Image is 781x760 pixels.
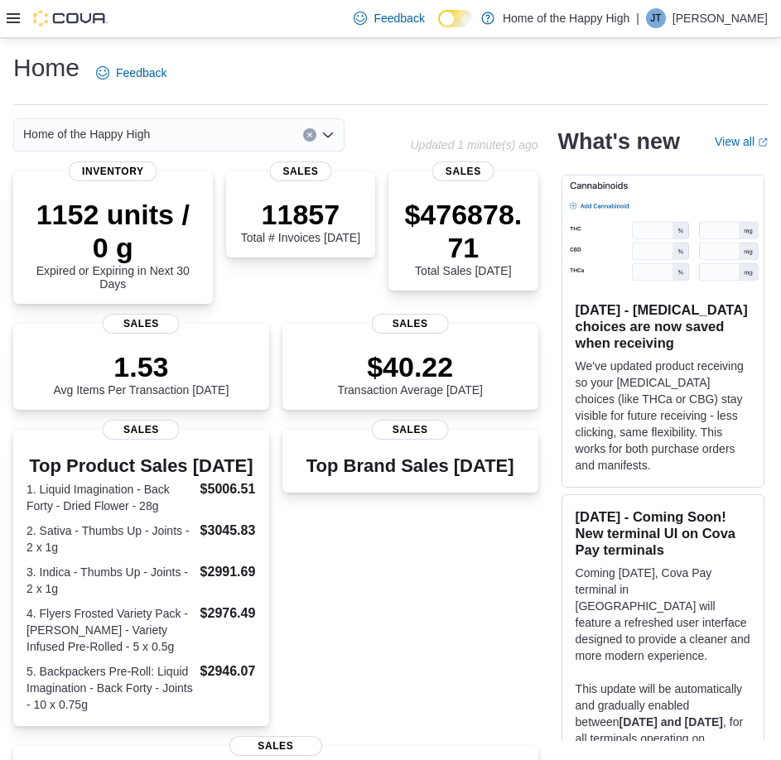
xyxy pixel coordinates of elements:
dt: 2. Sativa - Thumbs Up - Joints - 2 x 1g [27,522,194,556]
h3: Top Brand Sales [DATE] [306,456,514,476]
p: Coming [DATE], Cova Pay terminal in [GEOGRAPHIC_DATA] will feature a refreshed user interface des... [576,565,750,664]
p: | [636,8,639,28]
span: Sales [372,420,449,440]
img: Cova [33,10,108,26]
p: We've updated product receiving so your [MEDICAL_DATA] choices (like THCa or CBG) stay visible fo... [576,358,750,474]
h3: Top Product Sales [DATE] [27,456,256,476]
p: $476878.71 [402,198,524,264]
p: 1.53 [53,350,229,383]
span: Sales [372,314,449,334]
div: Joel Thomas [646,8,666,28]
h3: [DATE] - Coming Soon! New terminal UI on Cova Pay terminals [576,508,750,558]
p: Updated 1 minute(s) ago [410,138,538,152]
a: Feedback [89,56,173,89]
div: Avg Items Per Transaction [DATE] [53,350,229,397]
dt: 3. Indica - Thumbs Up - Joints - 2 x 1g [27,564,194,597]
span: Sales [269,161,331,181]
p: 1152 units / 0 g [27,198,200,264]
p: $40.22 [337,350,483,383]
dt: 4. Flyers Frosted Variety Pack - [PERSON_NAME] - Variety Infused Pre-Rolled - 5 x 0.5g [27,605,194,655]
button: Clear input [303,128,316,142]
dt: 5. Backpackers Pre-Roll: Liquid Imagination - Back Forty - Joints - 10 x 0.75g [27,663,194,713]
div: Total Sales [DATE] [402,198,524,277]
h3: [DATE] - [MEDICAL_DATA] choices are now saved when receiving [576,301,750,351]
a: Feedback [347,2,431,35]
dd: $2991.69 [200,562,256,582]
span: Dark Mode [438,27,439,28]
div: Expired or Expiring in Next 30 Days [27,198,200,291]
dt: 1. Liquid Imagination - Back Forty - Dried Flower - 28g [27,481,194,514]
dd: $3045.83 [200,521,256,541]
span: Sales [229,736,322,756]
p: [PERSON_NAME] [673,8,768,28]
strong: [DATE] and [DATE] [619,715,723,729]
a: View allExternal link [715,135,768,148]
span: Sales [103,420,180,440]
h1: Home [13,51,80,84]
span: Inventory [69,161,157,181]
span: Feedback [116,65,166,81]
dd: $5006.51 [200,479,256,499]
span: Sales [432,161,494,181]
p: Home of the Happy High [503,8,629,28]
dd: $2976.49 [200,604,256,623]
div: Transaction Average [DATE] [337,350,483,397]
h2: What's new [558,128,680,155]
button: Open list of options [321,128,335,142]
p: 11857 [241,198,360,231]
dd: $2946.07 [200,661,256,681]
span: JT [650,8,661,28]
input: Dark Mode [438,10,473,27]
span: Feedback [374,10,424,26]
span: Home of the Happy High [23,124,150,144]
span: Sales [103,314,180,334]
div: Total # Invoices [DATE] [241,198,360,244]
svg: External link [758,137,768,147]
